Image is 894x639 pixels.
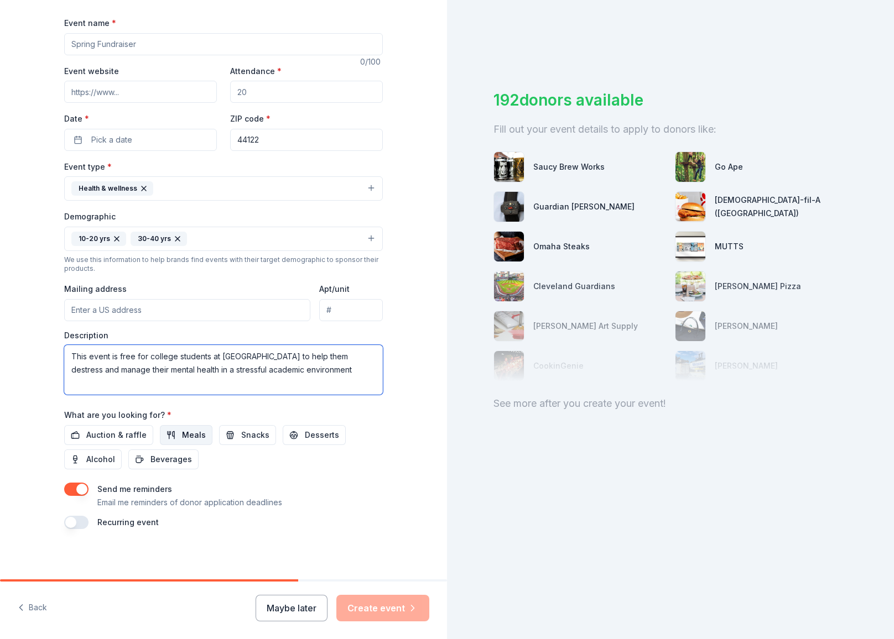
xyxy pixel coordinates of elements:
input: # [319,299,383,321]
div: Guardian [PERSON_NAME] [533,200,635,213]
button: Beverages [128,449,199,469]
div: We use this information to help brands find events with their target demographic to sponsor their... [64,255,383,273]
div: [DEMOGRAPHIC_DATA]-fil-A ([GEOGRAPHIC_DATA]) [715,193,848,220]
span: Beverages [150,453,192,466]
div: 0 /100 [360,55,383,69]
div: Health & wellness [71,181,153,196]
input: Spring Fundraiser [64,33,383,55]
img: photo for Saucy Brew Works [494,152,524,182]
button: Pick a date [64,129,217,151]
label: What are you looking for? [64,410,171,421]
img: photo for Go Ape [675,152,705,182]
span: Alcohol [86,453,115,466]
input: 12345 (U.S. only) [230,129,383,151]
label: Attendance [230,66,282,77]
button: Maybe later [256,595,328,621]
label: Event type [64,161,112,172]
div: Omaha Steaks [533,240,590,253]
img: photo for Guardian Angel Device [494,192,524,222]
button: Desserts [283,425,346,445]
label: Event name [64,18,116,29]
button: 10-20 yrs30-40 yrs [64,227,383,251]
label: Send me reminders [97,484,172,494]
div: 10-20 yrs [71,232,126,246]
label: Demographic [64,211,116,222]
div: 192 donors available [493,88,848,112]
label: Date [64,113,217,124]
img: photo for Omaha Steaks [494,232,524,261]
button: Health & wellness [64,176,383,201]
textarea: This event is free for college students at [GEOGRAPHIC_DATA] to help them destress and manage the... [64,345,383,395]
button: Auction & raffle [64,425,153,445]
div: See more after you create your event! [493,395,848,412]
p: Email me reminders of donor application deadlines [97,496,282,509]
input: 20 [230,81,383,103]
label: Event website [64,66,119,77]
div: Saucy Brew Works [533,160,605,174]
span: Meals [182,428,206,442]
span: Auction & raffle [86,428,147,442]
input: https://www... [64,81,217,103]
label: Recurring event [97,517,159,527]
div: 30-40 yrs [131,232,187,246]
button: Snacks [219,425,276,445]
button: Back [18,596,47,620]
span: Desserts [305,428,339,442]
label: Mailing address [64,284,127,295]
span: Pick a date [91,133,132,146]
div: Fill out your event details to apply to donors like: [493,121,848,138]
div: MUTTS [715,240,744,253]
img: photo for MUTTS [675,232,705,261]
input: Enter a US address [64,299,310,321]
img: photo for Chick-fil-A (Strongsville) [675,192,705,222]
label: Description [64,330,108,341]
span: Snacks [241,428,269,442]
div: Go Ape [715,160,743,174]
button: Alcohol [64,449,122,469]
label: Apt/unit [319,284,350,295]
label: ZIP code [230,113,271,124]
button: Meals [160,425,212,445]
